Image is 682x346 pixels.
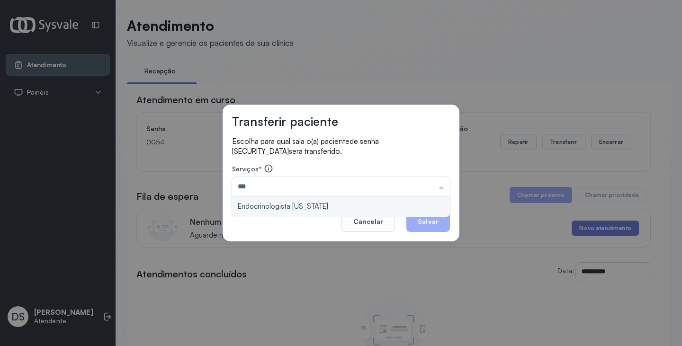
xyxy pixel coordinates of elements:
span: Serviços [232,165,259,173]
h3: Transferir paciente [232,114,338,129]
span: de senha [SECURITY_DATA] [232,137,379,156]
button: Salvar [406,211,450,232]
button: Cancelar [341,211,395,232]
li: Endocrinologista [US_STATE] [232,196,450,217]
p: Escolha para qual sala o(a) paciente será transferido. [232,136,450,156]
